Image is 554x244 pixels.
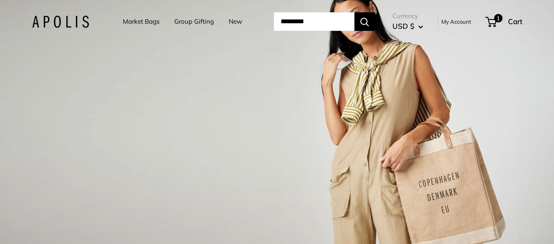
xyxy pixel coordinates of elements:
[229,16,242,27] a: New
[494,14,502,22] span: 1
[392,19,423,33] button: USD $
[441,16,471,27] a: My Account
[174,16,214,27] a: Group Gifting
[32,16,89,28] img: Apolis
[392,10,423,22] span: Currency
[354,12,376,31] button: Search
[123,16,159,27] a: Market Bags
[392,22,414,30] span: USD $
[486,15,522,28] a: 1 Cart
[274,12,354,31] input: Search...
[508,17,522,26] span: Cart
